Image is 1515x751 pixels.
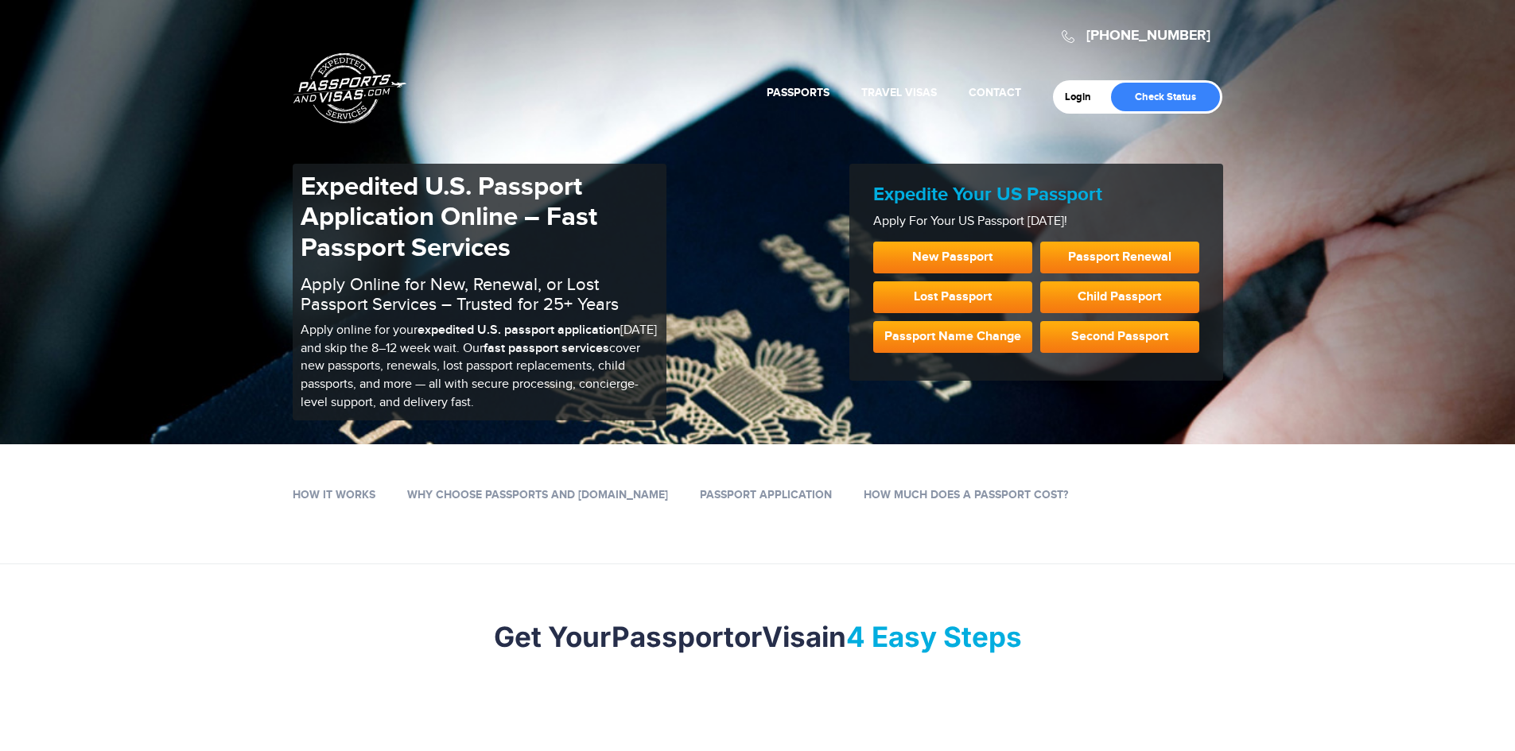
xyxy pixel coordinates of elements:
[301,322,658,412] p: Apply online for your [DATE] and skip the 8–12 week wait. Our cover new passports, renewals, lost...
[762,620,822,653] strong: Visa
[861,86,937,99] a: Travel Visas
[700,488,832,501] a: Passport Application
[873,213,1199,231] p: Apply For Your US Passport [DATE]!
[418,323,620,338] b: expedited U.S. passport application
[484,341,609,356] b: fast passport services
[293,488,375,501] a: How it works
[301,172,658,263] h1: Expedited U.S. Passport Application Online – Fast Passport Services
[873,281,1032,313] a: Lost Passport
[767,86,829,99] a: Passports
[293,620,1223,653] h2: Get Your or in
[1040,281,1199,313] a: Child Passport
[1040,242,1199,273] a: Passport Renewal
[1040,321,1199,353] a: Second Passport
[407,488,668,501] a: Why Choose Passports and [DOMAIN_NAME]
[864,488,1068,501] a: How Much Does a Passport Cost?
[1111,83,1220,111] a: Check Status
[873,321,1032,353] a: Passport Name Change
[873,184,1199,207] h2: Expedite Your US Passport
[969,86,1021,99] a: Contact
[612,620,734,653] strong: Passport
[1065,91,1102,103] a: Login
[873,242,1032,273] a: New Passport
[293,52,406,124] a: Passports & [DOMAIN_NAME]
[846,620,1022,653] mark: 4 Easy Steps
[301,275,658,313] h2: Apply Online for New, Renewal, or Lost Passport Services – Trusted for 25+ Years
[1086,27,1210,45] a: [PHONE_NUMBER]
